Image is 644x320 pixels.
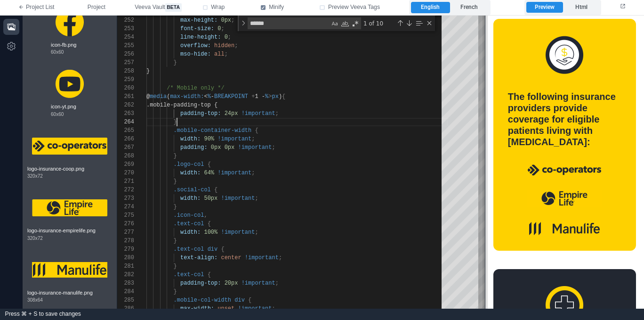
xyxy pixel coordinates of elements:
[272,305,275,312] span: ;
[174,127,252,134] span: .mobile-container-width
[275,280,279,287] span: ;
[27,165,112,173] span: logo-insurance-coop.png
[117,245,134,254] div: 279
[211,3,225,12] span: Wrap
[117,177,134,186] div: 271
[117,84,134,92] div: 260
[180,254,217,261] span: text-align:
[117,109,134,118] div: 263
[282,93,285,100] span: {
[117,237,134,245] div: 278
[268,93,272,100] span: >
[174,271,204,278] span: .text-col
[231,17,234,24] span: ;
[563,2,599,13] label: Html
[328,3,380,12] span: Preview Veeva Tags
[214,93,248,100] span: BREAKPOINT
[251,136,255,142] span: ;
[117,50,134,58] div: 256
[255,229,258,236] span: ;
[414,18,424,28] div: Find in Selection (⌥⌘L)
[27,172,43,180] span: 320 x 72
[117,67,134,75] div: 258
[117,186,134,194] div: 272
[174,161,204,168] span: .logo-col
[117,92,134,101] div: 261
[174,212,204,219] span: .icon-col
[174,59,177,66] span: }
[208,246,218,253] span: div
[238,144,272,151] span: !important
[180,34,221,41] span: line-height:
[208,221,211,227] span: {
[117,143,134,152] div: 267
[180,51,211,57] span: mso-hide:
[180,280,221,287] span: padding-top:
[180,170,201,176] span: width:
[117,254,134,262] div: 280
[204,170,214,176] span: 64%
[241,110,275,117] span: !important
[208,93,211,100] span: %
[204,195,217,202] span: 50px
[51,111,64,118] span: 60 x 60
[450,2,489,13] label: French
[180,25,214,32] span: font-size:
[180,195,201,202] span: width:
[150,93,167,100] span: media
[117,287,134,296] div: 284
[526,2,563,13] label: Preview
[174,238,177,244] span: }
[426,19,433,27] div: Close (Escape)
[117,262,134,271] div: 281
[117,169,134,177] div: 270
[214,42,234,49] span: hidden
[117,203,134,211] div: 274
[255,195,258,202] span: ;
[396,19,404,27] div: Previous Match (⇧Enter)
[204,93,207,100] span: <
[135,3,181,12] span: Veeva Vault
[117,304,134,313] div: 286
[279,254,282,261] span: ;
[117,41,134,50] div: 255
[255,127,258,134] span: {
[241,280,275,287] span: !important
[225,144,235,151] span: 0px
[174,178,177,185] span: }
[211,144,221,151] span: 0px
[351,19,360,28] div: Use Regular Expression (⌥⌘R)
[51,41,89,49] span: icon-fb.png
[208,161,211,168] span: {
[117,16,134,25] div: 252
[362,17,395,29] div: 1 of 10
[204,212,207,219] span: ,
[167,93,170,100] span: (
[117,296,134,304] div: 285
[238,305,272,312] span: !important
[88,3,105,12] span: Project
[174,204,177,210] span: }
[217,305,234,312] span: unset
[146,102,217,108] span: .mobile-padding-top {
[217,136,251,142] span: !important
[51,49,64,56] span: 60 x 60
[330,19,339,28] div: Match Case (⌥⌘C)
[27,289,112,297] span: logo-insurance-manulife.png
[221,246,224,253] span: {
[180,110,221,117] span: padding-top:
[146,93,150,100] span: @
[174,288,177,295] span: }
[269,3,284,12] span: Minify
[51,103,89,111] span: icon-yt.png
[279,93,282,100] span: )
[180,144,208,151] span: padding:
[275,110,279,117] span: ;
[234,297,245,304] span: div
[117,228,134,237] div: 277
[208,271,211,278] span: {
[204,229,217,236] span: 100%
